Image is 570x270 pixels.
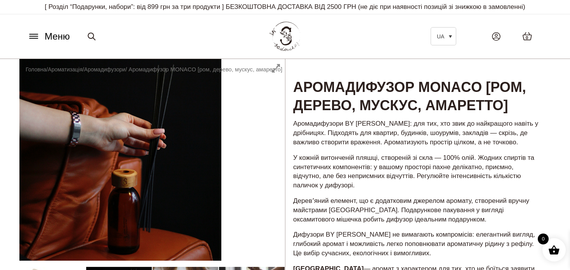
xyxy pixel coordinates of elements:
span: UA [437,33,444,40]
p: Дифузори BY [PERSON_NAME] не вимагають компромісів: елегантний вигляд, глибокий аромат і можливіс... [293,230,543,258]
p: Аромадифузори BY [PERSON_NAME]: для тих, хто звик до найкращого навіть у дрібницях. Підходять для... [293,119,543,147]
h1: Аромадифузор MONACO [ром, дерево, мускус, амаретто] [285,59,551,116]
span: 0 [538,234,549,244]
img: BY SADOVSKIY [269,22,301,51]
a: UA [431,27,456,45]
p: У кожній витонченій пляшці, створеній зі скла — 100% олій. Жодних спиртів та синтетичних компонен... [293,153,543,190]
a: 0 [514,24,540,48]
span: 0 [526,35,528,41]
p: Деревʼяний елемент, що є додатковим джерелом аромату, створений вручну майстрами [GEOGRAPHIC_DATA... [293,196,543,224]
button: Меню [25,29,72,44]
a: Ароматизація [48,66,82,73]
a: Аромадифузори [84,66,125,73]
a: Головна [26,66,46,73]
nav: Breadcrumb [26,65,282,74]
span: Меню [45,29,70,43]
